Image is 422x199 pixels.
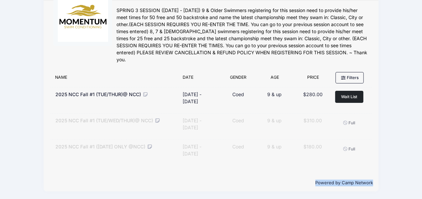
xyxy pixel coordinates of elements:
[341,94,357,99] span: Wait List
[183,117,218,131] div: [DATE] - [DATE]
[335,72,364,83] button: Filters
[335,91,363,103] button: Wait List
[179,74,221,84] div: Date
[303,91,322,97] span: $280.00
[55,91,141,97] span: 2025 NCC Fall #1 (TUE/THUR)@ NCC)
[221,74,255,84] div: Gender
[267,118,282,123] span: 9 & up
[335,117,363,128] button: Full
[255,74,294,84] div: Age
[183,91,218,105] div: [DATE] - [DATE]
[52,74,179,84] div: Name
[116,7,369,63] div: SPRING 3 SESSION ([DATE] - [DATE]) 9 & Older Swimmers registering for this session need to provid...
[335,143,363,154] button: Full
[183,143,218,157] div: [DATE] - [DATE]
[267,144,282,149] span: 9 & up
[49,180,373,186] p: Powered by Camp Network
[55,144,145,149] span: 2025 NCC Fall #1 ([DATE] ONLY @NCC)
[303,144,322,149] span: $180.00
[303,118,322,123] span: $310.00
[232,91,244,97] span: Coed
[294,74,332,84] div: Price
[55,118,153,123] span: 2025 NCC Fall #1 (TUE/WED/THUR)@ NCC)
[267,91,282,97] span: 9 & up
[232,118,244,123] span: Coed
[232,144,244,149] span: Coed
